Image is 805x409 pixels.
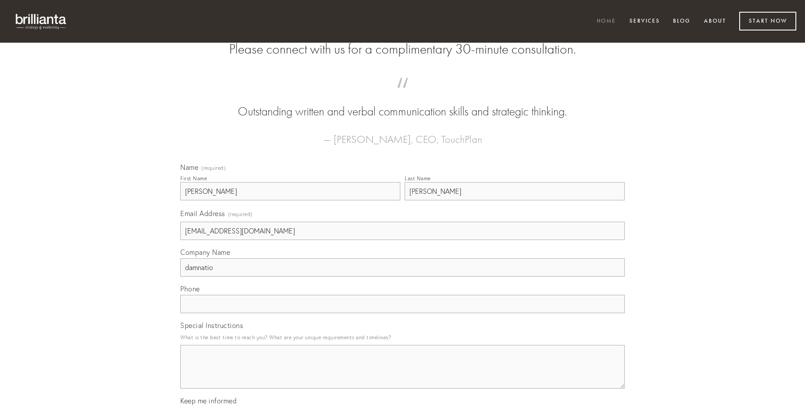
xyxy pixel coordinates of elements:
[194,120,611,148] figcaption: — [PERSON_NAME], CEO, TouchPlan
[180,41,625,57] h2: Please connect with us for a complimentary 30-minute consultation.
[405,175,431,182] div: Last Name
[180,396,237,405] span: Keep me informed
[180,248,230,257] span: Company Name
[9,9,74,34] img: brillianta - research, strategy, marketing
[698,14,732,29] a: About
[180,284,200,293] span: Phone
[624,14,666,29] a: Services
[180,209,225,218] span: Email Address
[180,163,198,172] span: Name
[194,86,611,103] span: “
[180,331,625,343] p: What is the best time to reach you? What are your unique requirements and timelines?
[228,208,253,220] span: (required)
[667,14,696,29] a: Blog
[180,321,243,330] span: Special Instructions
[180,175,207,182] div: First Name
[194,86,611,120] blockquote: Outstanding written and verbal communication skills and strategic thinking.
[739,12,796,30] a: Start Now
[591,14,622,29] a: Home
[201,166,226,171] span: (required)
